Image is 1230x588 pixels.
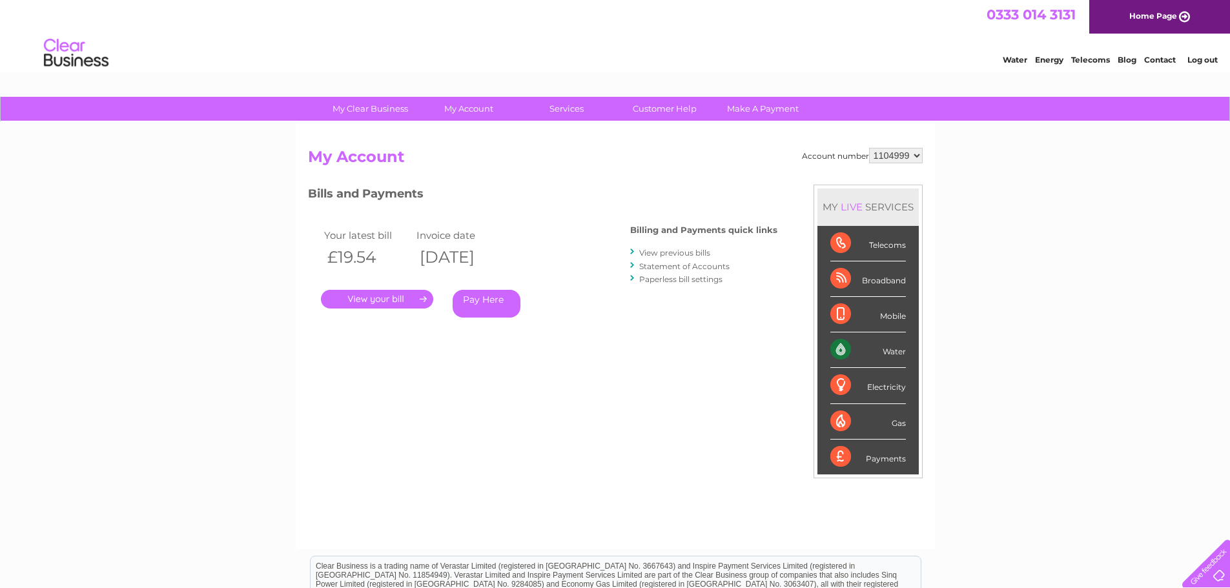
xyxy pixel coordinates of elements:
[308,148,923,172] h2: My Account
[838,201,865,213] div: LIVE
[1003,55,1027,65] a: Water
[415,97,522,121] a: My Account
[639,261,730,271] a: Statement of Accounts
[43,34,109,73] img: logo.png
[830,332,906,368] div: Water
[321,244,414,270] th: £19.54
[817,188,919,225] div: MY SERVICES
[710,97,816,121] a: Make A Payment
[830,404,906,440] div: Gas
[413,244,506,270] th: [DATE]
[611,97,718,121] a: Customer Help
[639,274,723,284] a: Paperless bill settings
[1144,55,1176,65] a: Contact
[830,297,906,332] div: Mobile
[1187,55,1218,65] a: Log out
[802,148,923,163] div: Account number
[413,227,506,244] td: Invoice date
[830,261,906,297] div: Broadband
[1118,55,1136,65] a: Blog
[639,248,710,258] a: View previous bills
[630,225,777,235] h4: Billing and Payments quick links
[308,185,777,207] h3: Bills and Payments
[830,368,906,403] div: Electricity
[830,226,906,261] div: Telecoms
[321,290,433,309] a: .
[987,6,1076,23] a: 0333 014 3131
[513,97,620,121] a: Services
[311,7,921,63] div: Clear Business is a trading name of Verastar Limited (registered in [GEOGRAPHIC_DATA] No. 3667643...
[321,227,414,244] td: Your latest bill
[317,97,424,121] a: My Clear Business
[453,290,520,318] a: Pay Here
[1035,55,1063,65] a: Energy
[1071,55,1110,65] a: Telecoms
[830,440,906,474] div: Payments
